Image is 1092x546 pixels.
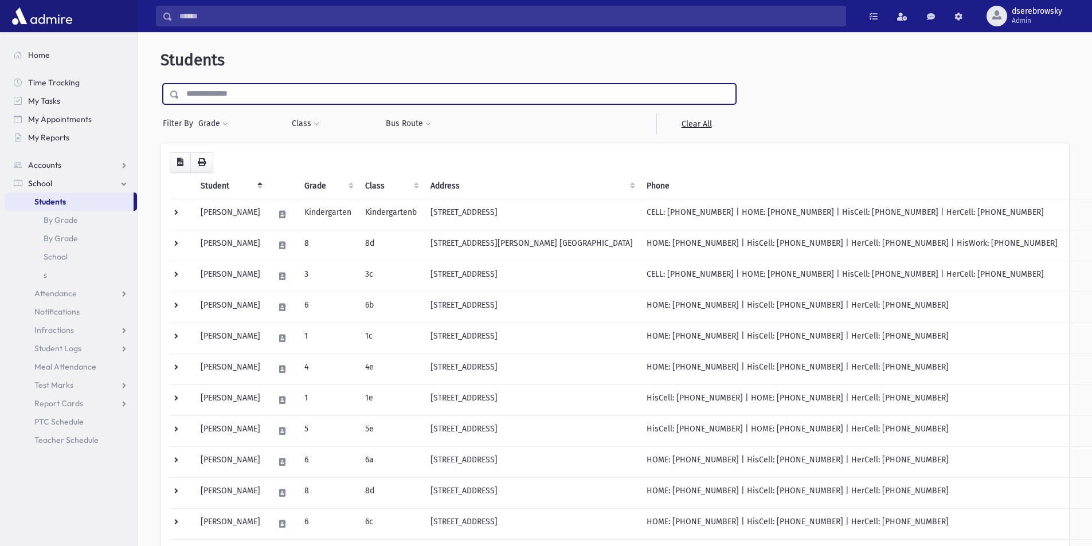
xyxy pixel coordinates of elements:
td: 3 [298,261,358,292]
th: Grade: activate to sort column ascending [298,173,358,199]
td: [STREET_ADDRESS] [424,199,640,230]
a: My Reports [5,128,137,147]
a: Infractions [5,321,137,339]
a: Meal Attendance [5,358,137,376]
td: [PERSON_NAME] [194,508,267,539]
a: Students [5,193,134,211]
span: Filter By [163,117,198,129]
a: PTC Schedule [5,413,137,431]
td: 6a [358,446,424,477]
a: School [5,174,137,193]
span: Home [28,50,50,60]
td: [PERSON_NAME] [194,323,267,353]
a: Time Tracking [5,73,137,92]
td: 8d [358,230,424,261]
span: Notifications [34,307,80,317]
span: Time Tracking [28,77,80,88]
span: Student Logs [34,343,81,353]
input: Search [173,6,846,26]
span: My Appointments [28,114,92,124]
td: [STREET_ADDRESS] [424,292,640,323]
td: [STREET_ADDRESS] [424,353,640,384]
a: By Grade [5,229,137,248]
td: [STREET_ADDRESS] [424,384,640,415]
td: [STREET_ADDRESS] [424,415,640,446]
button: Bus Route [385,113,432,134]
span: My Tasks [28,96,60,106]
a: By Grade [5,211,137,229]
td: [STREET_ADDRESS] [424,508,640,539]
td: [PERSON_NAME] [194,353,267,384]
a: Home [5,46,137,64]
button: CSV [170,152,191,173]
a: Report Cards [5,394,137,413]
span: PTC Schedule [34,417,84,427]
span: Test Marks [34,380,73,390]
td: Kindergartenb [358,199,424,230]
td: 6c [358,508,424,539]
td: 8 [298,477,358,508]
td: 5 [298,415,358,446]
a: My Tasks [5,92,137,110]
a: Test Marks [5,376,137,394]
td: [PERSON_NAME] [194,446,267,477]
a: s [5,266,137,284]
span: Students [161,50,225,69]
td: Kindergarten [298,199,358,230]
td: 6 [298,508,358,539]
a: Student Logs [5,339,137,358]
a: Clear All [656,113,736,134]
th: Class: activate to sort column ascending [358,173,424,199]
span: Meal Attendance [34,362,96,372]
th: Student: activate to sort column descending [194,173,267,199]
td: 4e [358,353,424,384]
td: 8d [358,477,424,508]
span: Report Cards [34,398,83,408]
td: 6 [298,292,358,323]
th: Address: activate to sort column ascending [424,173,640,199]
td: 4 [298,353,358,384]
button: Print [190,152,213,173]
span: Accounts [28,160,61,170]
a: Notifications [5,303,137,321]
a: Accounts [5,156,137,174]
button: Class [291,113,320,134]
td: [PERSON_NAME] [194,477,267,508]
span: Attendance [34,288,77,298]
span: Teacher Schedule [34,435,99,445]
td: 6 [298,446,358,477]
td: 5e [358,415,424,446]
td: [PERSON_NAME] [194,415,267,446]
td: 1 [298,384,358,415]
td: [PERSON_NAME] [194,230,267,261]
td: [PERSON_NAME] [194,261,267,292]
a: My Appointments [5,110,137,128]
td: 1e [358,384,424,415]
a: School [5,248,137,266]
td: 1 [298,323,358,353]
span: My Reports [28,132,69,143]
a: Attendance [5,284,137,303]
td: [STREET_ADDRESS] [424,446,640,477]
td: [PERSON_NAME] [194,199,267,230]
span: School [28,178,52,188]
button: Grade [198,113,229,134]
td: [PERSON_NAME] [194,292,267,323]
td: [STREET_ADDRESS] [424,477,640,508]
span: Students [34,197,66,207]
td: 3c [358,261,424,292]
span: Infractions [34,325,74,335]
td: [STREET_ADDRESS] [424,261,640,292]
td: 1c [358,323,424,353]
td: [STREET_ADDRESS][PERSON_NAME] [GEOGRAPHIC_DATA] [424,230,640,261]
span: dserebrowsky [1012,7,1062,16]
img: AdmirePro [9,5,75,28]
td: 6b [358,292,424,323]
td: [STREET_ADDRESS] [424,323,640,353]
td: [PERSON_NAME] [194,384,267,415]
span: Admin [1012,16,1062,25]
td: 8 [298,230,358,261]
a: Teacher Schedule [5,431,137,449]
